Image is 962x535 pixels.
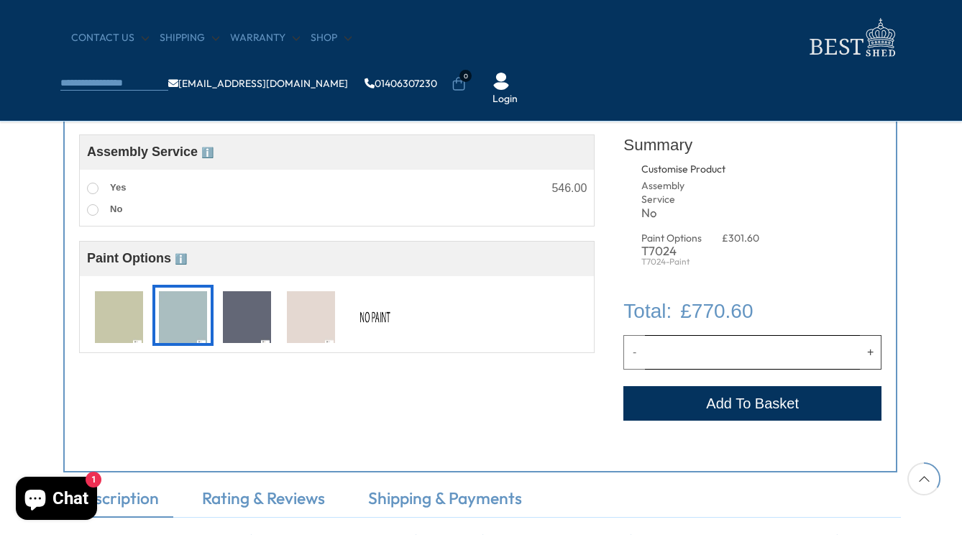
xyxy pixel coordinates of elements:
[641,257,710,266] div: T7024-Paint
[493,92,518,106] a: Login
[354,487,536,517] a: Shipping & Payments
[551,183,587,194] div: 546.00
[223,291,271,344] img: T7033
[645,335,860,370] input: Quantity
[641,179,710,207] div: Assembly Service
[12,477,101,523] inbox-online-store-chat: Shopify online store chat
[344,285,406,346] div: No Paint
[287,291,335,344] img: T7078
[110,204,122,214] span: No
[160,31,219,45] a: Shipping
[110,182,126,193] span: Yes
[152,285,214,346] div: T7024
[722,232,759,244] span: £301.60
[280,285,342,346] div: T7078
[168,78,348,88] a: [EMAIL_ADDRESS][DOMAIN_NAME]
[365,78,437,88] a: 01406307230
[88,285,150,346] div: T7010
[201,147,214,158] span: ℹ️
[680,296,753,326] span: £770.60
[311,31,352,45] a: Shop
[175,253,187,265] span: ℹ️
[87,145,214,159] span: Assembly Service
[60,487,173,517] a: Description
[230,31,300,45] a: Warranty
[71,31,149,45] a: CONTACT US
[216,285,278,346] div: T7033
[188,487,339,517] a: Rating & Reviews
[801,14,902,61] img: logo
[641,245,710,257] div: T7024
[860,335,881,370] button: Increase quantity
[87,251,187,265] span: Paint Options
[452,77,466,91] a: 0
[641,232,710,246] div: Paint Options
[493,73,510,90] img: User Icon
[623,127,881,163] div: Summary
[351,291,399,344] img: No Paint
[641,163,751,177] div: Customise Product
[159,291,207,344] img: T7024
[641,207,710,219] div: No
[623,335,645,370] button: Decrease quantity
[459,70,472,82] span: 0
[95,291,143,344] img: T7010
